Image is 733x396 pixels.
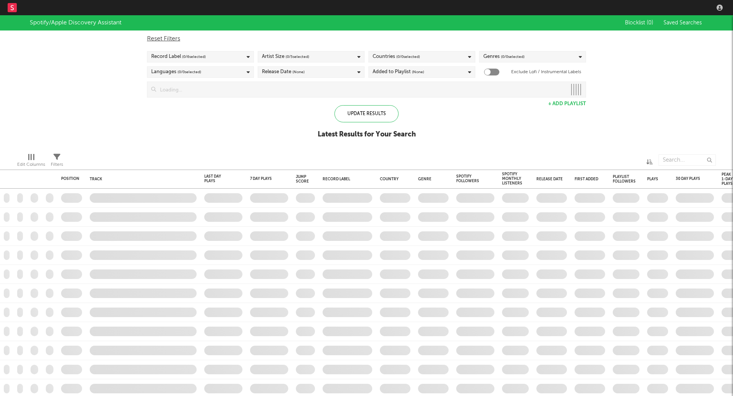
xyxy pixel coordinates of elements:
[418,177,445,181] div: Genre
[318,130,416,139] div: Latest Results for Your Search
[17,151,45,173] div: Edit Columns
[151,67,201,77] div: Languages
[511,67,581,77] label: Exclude Lofi / Instrumental Labels
[661,20,703,26] button: Saved Searches
[647,20,653,26] span: ( 0 )
[502,172,522,186] div: Spotify Monthly Listeners
[613,175,636,184] div: Playlist Followers
[204,174,231,183] div: Last Day Plays
[250,176,277,181] div: 7 Day Plays
[156,82,567,97] input: Loading...
[182,52,206,61] span: ( 0 / 6 selected)
[296,175,309,184] div: Jump Score
[664,20,703,26] span: Saved Searches
[575,177,601,181] div: First Added
[262,52,309,61] div: Artist Size
[51,151,63,173] div: Filters
[292,67,305,77] span: (None)
[323,177,368,181] div: Record Label
[483,52,525,61] div: Genres
[548,101,586,106] button: + Add Playlist
[17,160,45,169] div: Edit Columns
[676,176,702,181] div: 30 Day Plays
[178,67,201,77] span: ( 0 / 0 selected)
[373,52,420,61] div: Countries
[380,177,407,181] div: Country
[30,18,121,27] div: Spotify/Apple Discovery Assistant
[61,176,79,181] div: Position
[262,67,305,77] div: Release Date
[625,20,653,26] span: Blocklist
[412,67,424,77] span: (None)
[151,52,206,61] div: Record Label
[373,67,424,77] div: Added to Playlist
[396,52,420,61] span: ( 0 / 0 selected)
[501,52,525,61] span: ( 0 / 0 selected)
[536,177,563,181] div: Release Date
[456,174,483,183] div: Spotify Followers
[147,34,586,43] div: Reset Filters
[90,177,193,181] div: Track
[334,105,399,122] div: Update Results
[286,52,309,61] span: ( 0 / 5 selected)
[659,154,716,166] input: Search...
[51,160,63,169] div: Filters
[722,172,733,186] div: Peak 1-Day Plays
[647,177,658,181] div: Plays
